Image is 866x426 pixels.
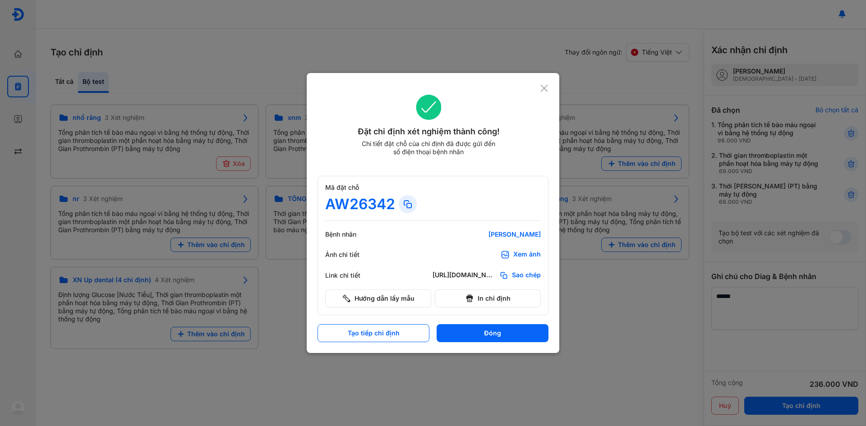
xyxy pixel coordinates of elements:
[325,271,379,279] div: Link chi tiết
[325,289,431,307] button: Hướng dẫn lấy mẫu
[325,230,379,238] div: Bệnh nhân
[513,250,541,259] div: Xem ảnh
[437,324,548,342] button: Đóng
[435,289,541,307] button: In chỉ định
[433,271,496,280] div: [URL][DOMAIN_NAME]
[318,324,429,342] button: Tạo tiếp chỉ định
[325,251,379,259] div: Ảnh chi tiết
[318,125,540,138] div: Đặt chỉ định xét nghiệm thành công!
[358,140,499,156] div: Chi tiết đặt chỗ của chỉ định đã được gửi đến số điện thoại bệnh nhân
[433,230,541,238] div: [PERSON_NAME]
[325,183,541,192] div: Mã đặt chỗ
[325,195,395,213] div: AW26342
[512,271,541,280] span: Sao chép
